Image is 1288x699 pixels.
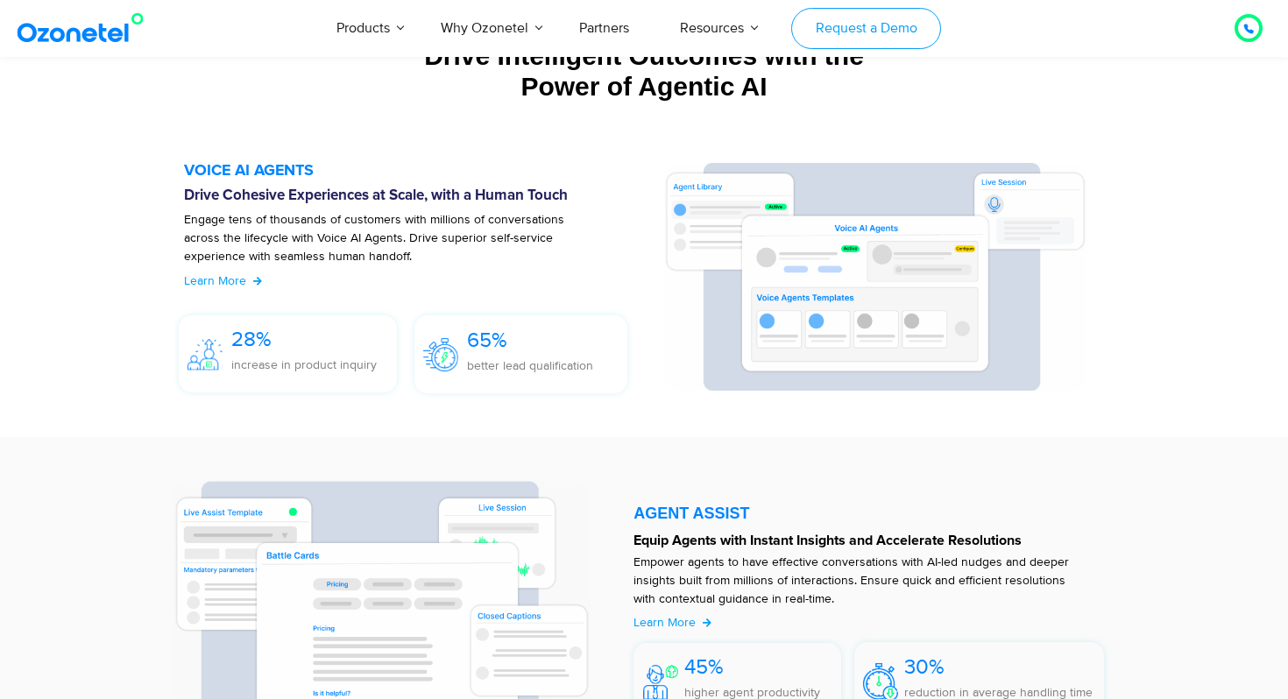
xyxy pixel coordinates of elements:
[684,654,724,680] span: 45%
[184,187,646,205] h6: Drive Cohesive Experiences at Scale, with a Human Touch
[423,338,458,371] img: 65%
[467,357,593,375] p: better lead qualification
[184,273,246,288] span: Learn More
[105,40,1183,102] div: Drive Intelligent Outcomes with the Power of Agentic AI
[633,553,1086,608] p: Empower agents to have effective conversations with AI-led nudges and deeper insights built from ...
[467,328,507,353] span: 65%
[633,613,711,632] a: Learn More
[231,356,377,374] p: increase in product inquiry
[633,615,696,630] span: Learn More
[904,654,945,680] span: 30%
[184,210,602,284] p: Engage tens of thousands of customers with millions of conversations across the lifecycle with Vo...
[188,339,223,371] img: 28%
[231,327,272,352] span: 28%
[184,272,262,290] a: Learn More
[791,8,941,49] a: Request a Demo
[633,505,1104,521] div: AGENT ASSIST
[184,163,646,179] h5: VOICE AI AGENTS
[633,533,1022,547] strong: Equip Agents with Instant Insights and Accelerate Resolutions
